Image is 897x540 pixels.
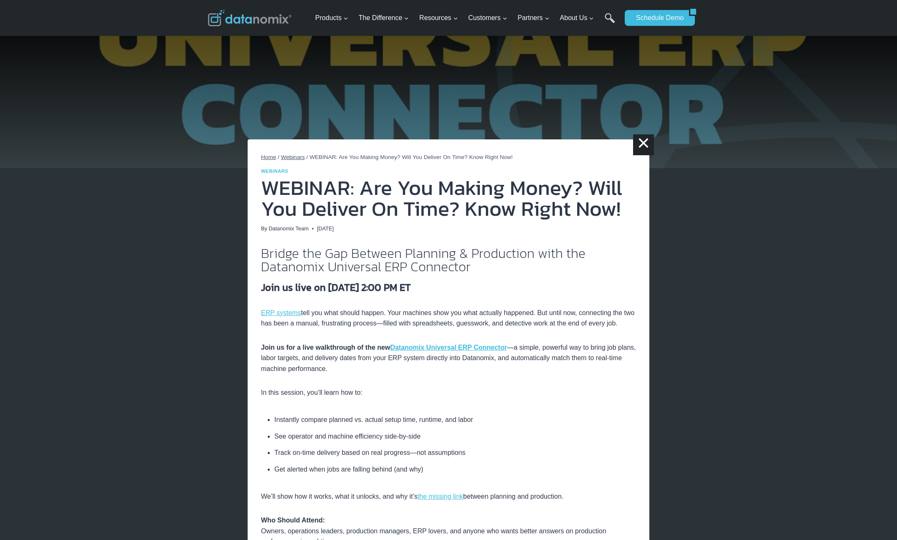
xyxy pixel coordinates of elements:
[261,247,636,273] h2: Bridge the Gap Between Planning & Production with the Datanomix Universal ERP Connector
[274,411,636,428] li: Instantly compare planned vs. actual setup time, runtime, and labor
[269,225,309,232] a: Datanomix Team
[261,280,411,295] strong: Join us live on [DATE] 2:00 PM ET
[261,309,301,316] a: ERP systems
[517,13,549,23] span: Partners
[418,493,463,500] a: the missing link
[261,387,636,398] p: In this session, you’ll learn how to:
[317,225,334,233] time: [DATE]
[261,308,636,329] p: tell you what should happen. Your machines show you what actually happened. But until now, connec...
[261,491,636,502] p: We’ll show how it works, what it unlocks, and why it’s between planning and production.
[261,154,276,160] a: Home
[390,344,507,351] a: Datanomix Universal ERP Connector
[261,177,636,219] h1: WEBINAR: Are You Making Money? Will You Deliver On Time? Know Right Now!
[315,13,348,23] span: Products
[261,225,267,233] span: By
[468,13,507,23] span: Customers
[261,344,507,351] strong: Join us for a live walkthrough of the new
[312,5,621,32] nav: Primary Navigation
[274,461,636,478] li: Get alerted when jobs are falling behind (and why)
[261,342,636,374] p: —a simple, powerful way to bring job plans, labor targets, and delivery dates from your ERP syste...
[633,134,654,155] a: ×
[307,154,308,160] span: /
[419,13,458,23] span: Resources
[208,10,291,26] img: Datanomix
[261,517,325,524] strong: Who Should Attend:
[261,169,288,174] a: Webinars
[278,154,279,160] span: /
[274,444,636,461] li: Track on-time delivery based on real progress—not assumptions
[274,428,636,445] li: See operator and machine efficiency side-by-side
[261,153,636,162] nav: Breadcrumbs
[560,13,594,23] span: About Us
[309,154,513,160] span: WEBINAR: Are You Making Money? Will You Deliver On Time? Know Right Now!
[359,13,409,23] span: The Difference
[605,13,615,32] a: Search
[625,10,689,26] a: Schedule Demo
[281,154,305,160] a: Webinars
